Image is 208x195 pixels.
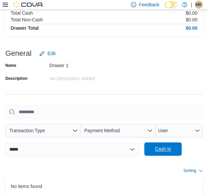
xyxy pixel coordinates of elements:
[165,1,179,8] input: Dark Mode
[80,124,155,137] button: Payment Method
[183,168,196,173] span: Sorting
[191,1,192,9] p: |
[37,47,58,60] button: Edit
[144,142,182,156] button: Cash In
[186,10,197,16] p: $0.00
[183,167,203,175] button: Sorting
[186,25,197,31] h4: $0.00
[139,1,159,8] span: Feedback
[155,146,171,152] span: Cash In
[13,1,43,8] img: Cova
[5,105,203,119] input: This is a search bar. As you type, the results lower in the page will automatically filter.
[186,17,197,22] p: $0.00
[5,49,31,57] h3: General
[5,63,16,68] label: Name
[11,25,39,31] h4: Drawer Total
[11,17,43,22] h6: Total Non-Cash
[47,50,55,57] span: Edit
[11,182,42,190] span: No items found
[49,73,139,81] div: No Description added
[9,128,45,133] span: Transaction Type
[196,1,202,9] span: MK
[5,124,80,137] button: Transaction Type
[84,128,120,133] span: Payment Method
[5,76,27,81] label: Description
[195,1,203,9] div: Melanie Kowalski
[158,128,168,133] span: User
[11,10,33,16] h6: Total Cash
[155,124,203,137] button: User
[49,60,139,68] div: Drawer 1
